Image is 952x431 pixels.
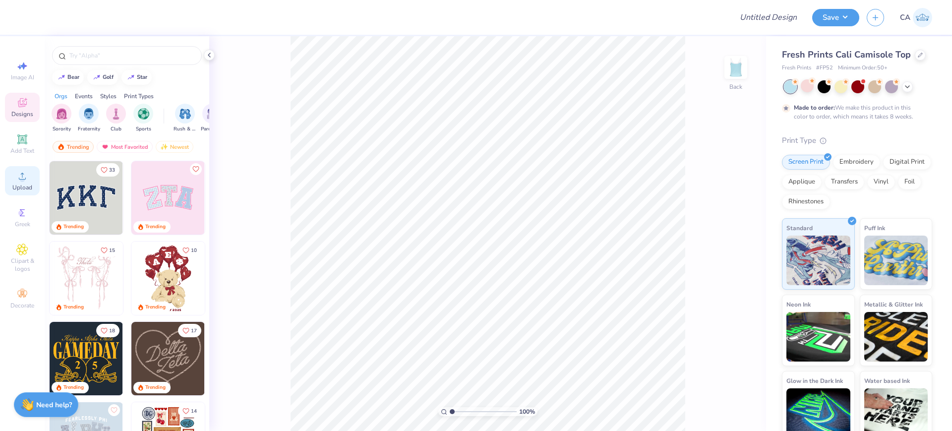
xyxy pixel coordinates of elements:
[867,175,895,189] div: Vinyl
[191,248,197,253] span: 10
[93,74,101,80] img: trend_line.gif
[812,9,859,26] button: Save
[67,74,79,80] div: bear
[63,384,84,391] div: Trending
[57,143,65,150] img: trending.gif
[52,104,71,133] button: filter button
[833,155,880,170] div: Embroidery
[145,304,166,311] div: Trending
[794,103,916,121] div: We make this product in this color to order, which means it takes 8 weeks.
[131,161,205,235] img: 9980f5e8-e6a1-4b4a-8839-2b0e9349023c
[782,155,830,170] div: Screen Print
[11,73,34,81] span: Image AI
[111,108,121,120] img: Club Image
[864,375,910,386] span: Water based Ink
[133,104,153,133] div: filter for Sports
[782,49,911,61] span: Fresh Prints Cali Camisole Top
[11,110,33,118] span: Designs
[191,328,197,333] span: 17
[78,125,100,133] span: Fraternity
[87,70,118,85] button: golf
[900,12,910,23] span: CA
[178,404,201,418] button: Like
[174,125,196,133] span: Rush & Bid
[898,175,921,189] div: Foil
[52,104,71,133] div: filter for Sorority
[782,175,822,189] div: Applique
[190,163,202,175] button: Like
[204,322,278,395] img: ead2b24a-117b-4488-9b34-c08fd5176a7b
[825,175,864,189] div: Transfers
[160,143,168,150] img: Newest.gif
[109,328,115,333] span: 18
[109,248,115,253] span: 15
[913,8,932,27] img: Chollene Anne Aranda
[131,322,205,395] img: 12710c6a-dcc0-49ce-8688-7fe8d5f96fe2
[133,104,153,133] button: filter button
[138,108,149,120] img: Sports Image
[53,141,94,153] div: Trending
[52,70,84,85] button: bear
[178,244,201,257] button: Like
[36,400,72,410] strong: Need help?
[519,407,535,416] span: 100 %
[137,74,147,80] div: star
[174,104,196,133] div: filter for Rush & Bid
[121,70,152,85] button: star
[900,8,932,27] a: CA
[136,125,151,133] span: Sports
[729,82,742,91] div: Back
[108,404,120,416] button: Like
[50,161,123,235] img: 3b9aba4f-e317-4aa7-a679-c95a879539bd
[96,163,119,177] button: Like
[156,141,193,153] div: Newest
[68,51,195,61] input: Try "Alpha"
[786,236,850,285] img: Standard
[106,104,126,133] button: filter button
[122,242,196,315] img: d12a98c7-f0f7-4345-bf3a-b9f1b718b86e
[786,312,850,362] img: Neon Ink
[145,384,166,391] div: Trending
[201,104,224,133] div: filter for Parent's Weekend
[78,104,100,133] button: filter button
[56,108,67,120] img: Sorority Image
[191,409,197,414] span: 14
[103,74,114,80] div: golf
[864,299,923,309] span: Metallic & Glitter Ink
[816,64,833,72] span: # FP52
[97,141,153,153] div: Most Favorited
[124,92,154,101] div: Print Types
[174,104,196,133] button: filter button
[782,135,932,146] div: Print Type
[50,242,123,315] img: 83dda5b0-2158-48ca-832c-f6b4ef4c4536
[111,125,121,133] span: Club
[50,322,123,395] img: b8819b5f-dd70-42f8-b218-32dd770f7b03
[55,92,67,101] div: Orgs
[96,324,119,337] button: Like
[201,125,224,133] span: Parent's Weekend
[101,143,109,150] img: most_fav.gif
[178,324,201,337] button: Like
[864,223,885,233] span: Puff Ink
[122,161,196,235] img: edfb13fc-0e43-44eb-bea2-bf7fc0dd67f9
[204,161,278,235] img: 5ee11766-d822-42f5-ad4e-763472bf8dcf
[5,257,40,273] span: Clipart & logos
[12,184,32,191] span: Upload
[732,7,805,27] input: Untitled Design
[58,74,65,80] img: trend_line.gif
[75,92,93,101] div: Events
[204,242,278,315] img: e74243e0-e378-47aa-a400-bc6bcb25063a
[201,104,224,133] button: filter button
[145,223,166,231] div: Trending
[127,74,135,80] img: trend_line.gif
[10,147,34,155] span: Add Text
[96,244,119,257] button: Like
[100,92,117,101] div: Styles
[786,299,811,309] span: Neon Ink
[131,242,205,315] img: 587403a7-0594-4a7f-b2bd-0ca67a3ff8dd
[106,104,126,133] div: filter for Club
[63,304,84,311] div: Trending
[53,125,71,133] span: Sorority
[864,312,928,362] img: Metallic & Glitter Ink
[864,236,928,285] img: Puff Ink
